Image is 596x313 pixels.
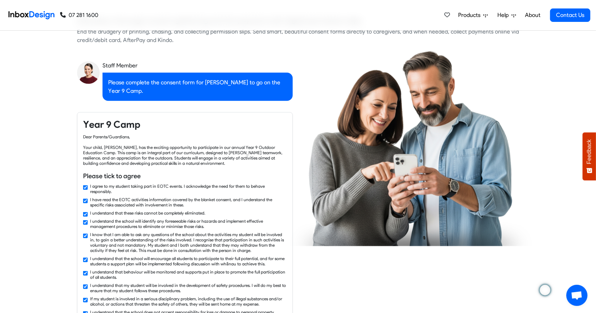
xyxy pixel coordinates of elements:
label: I understand the school will identify any foreseeable risks or hazards and implement effective ma... [90,218,287,229]
div: Staff Member [103,61,293,70]
a: Help [495,8,519,22]
label: If my student is involved in a serious disciplinary problem, including the use of illegal substan... [90,296,287,307]
button: Feedback - Show survey [583,132,596,180]
a: 07 281 1600 [60,11,98,19]
label: I have read the EOTC activities information covered by the blanket consent, and I understand the ... [90,197,287,207]
span: Products [458,11,483,19]
label: I understand that behaviour will be monitored and supports put in place to promote the full parti... [90,269,287,280]
label: I understand that my student will be involved in the development of safety procedures. I will do ... [90,283,287,293]
a: Products [455,8,491,22]
h4: Year 9 Camp [83,118,287,131]
label: I know that I am able to ask any questions of the school about the activities my student will be ... [90,232,287,253]
img: parents_using_phone.png [290,50,532,246]
img: staff_avatar.png [77,61,100,84]
h6: Please tick to agree [83,171,287,181]
a: Open chat [566,285,588,306]
div: End the drudgery of printing, chasing, and collecting permission slips. Send smart, beautiful con... [77,28,519,44]
a: About [523,8,542,22]
div: Please complete the consent form for [PERSON_NAME] to go on the Year 9 Camp. [103,73,293,101]
label: I understand that the school will encourage all students to participate to their full potential, ... [90,256,287,266]
span: Help [497,11,512,19]
label: I agree to my student taking part in EOTC events. I acknowledge the need for them to behave respo... [90,183,287,194]
span: Feedback [586,139,592,164]
a: Contact Us [550,8,590,22]
label: I understand that these risks cannot be completely eliminated. [90,210,205,216]
div: Dear Parents/Guardians, Your child, [PERSON_NAME], has the exciting opportunity to participate in... [83,134,287,166]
